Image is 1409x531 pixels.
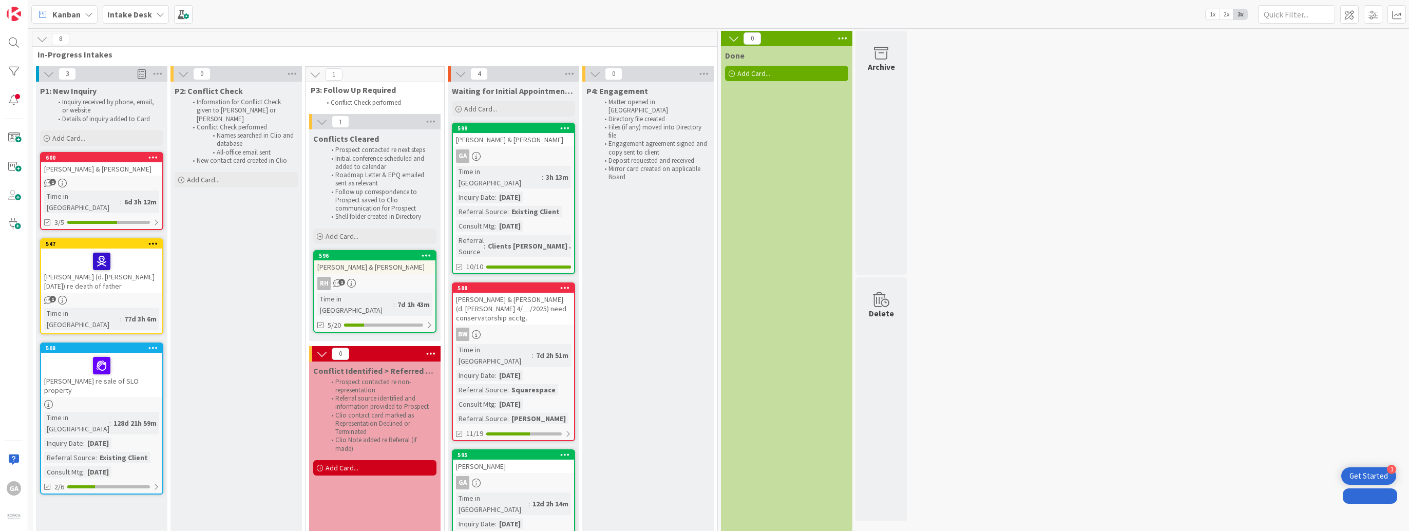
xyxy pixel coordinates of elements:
span: 3x [1233,9,1247,20]
div: GA [7,481,21,496]
div: 547 [41,239,162,249]
div: [DATE] [497,220,523,232]
div: Referral Source [456,413,507,424]
div: [DATE] [497,399,523,410]
li: Files (if any) moved into Directory file [599,123,708,140]
span: : [495,370,497,381]
span: Add Card... [464,104,497,113]
div: 595 [458,451,574,459]
div: Squarespace [509,384,558,395]
div: [PERSON_NAME] & [PERSON_NAME] (d. [PERSON_NAME] 4/__/2025) need conservatorship acctg. [453,293,574,325]
div: 77d 3h 6m [122,313,159,325]
div: 588 [453,283,574,293]
li: Directory file created [599,115,708,123]
span: 0 [332,348,349,360]
span: : [542,172,543,183]
div: [PERSON_NAME] & [PERSON_NAME] [453,133,574,146]
span: : [495,399,497,410]
li: Names searched in Clio and database [187,131,296,148]
span: In-Progress Intakes [37,49,704,60]
div: Clients [PERSON_NAME] ... [485,240,578,252]
span: : [109,418,111,429]
div: Referral Source [456,206,507,217]
div: [PERSON_NAME] (d. [PERSON_NAME] [DATE]) re death of father [41,249,162,293]
span: : [495,518,497,529]
div: BW [453,328,574,341]
div: [PERSON_NAME] [453,460,574,473]
span: 2x [1220,9,1233,20]
div: 588[PERSON_NAME] & [PERSON_NAME] (d. [PERSON_NAME] 4/__/2025) need conservatorship acctg. [453,283,574,325]
span: 10/10 [466,261,483,272]
div: 596 [319,252,435,259]
div: Existing Client [97,452,150,463]
div: Time in [GEOGRAPHIC_DATA] [456,344,532,367]
div: [DATE] [497,370,523,381]
div: [DATE] [85,466,111,478]
li: New contact card created in Clio [187,157,296,165]
span: 0 [193,68,211,80]
span: Conflicts Cleared [313,134,379,144]
span: P2: Conflict Check [175,86,243,96]
span: : [120,196,122,207]
div: Archive [868,61,895,73]
span: Add Card... [326,232,358,241]
li: Initial conference scheduled and added to calendar [326,155,435,172]
li: Roadmap Letter & EPQ emailed sent as relevant [326,171,435,188]
div: Inquiry Date [456,518,495,529]
img: avatar [7,510,21,524]
div: [PERSON_NAME] & [PERSON_NAME] [41,162,162,176]
span: 1 [332,116,349,128]
div: 128d 21h 59m [111,418,159,429]
div: 600 [46,154,162,161]
div: 7d 1h 43m [395,299,432,310]
div: 600 [41,153,162,162]
div: Time in [GEOGRAPHIC_DATA] [44,412,109,434]
span: 2/6 [54,482,64,492]
div: 599[PERSON_NAME] & [PERSON_NAME] [453,124,574,146]
span: 11/19 [466,428,483,439]
div: Time in [GEOGRAPHIC_DATA] [456,166,542,188]
div: 508[PERSON_NAME] re sale of SLO property [41,344,162,397]
li: Conflict Check performed [187,123,296,131]
span: P1: New Inquiry [40,86,97,96]
span: 1 [49,296,56,302]
div: 599 [458,125,574,132]
div: 547[PERSON_NAME] (d. [PERSON_NAME] [DATE]) re death of father [41,239,162,293]
div: 3 [1387,465,1396,474]
div: Time in [GEOGRAPHIC_DATA] [44,191,120,213]
div: 599 [453,124,574,133]
li: Prospect contacted re non-representation [326,378,435,395]
div: 595 [453,450,574,460]
div: 547 [46,240,162,248]
li: All-office email sent [187,148,296,157]
div: Consult Mtg [456,399,495,410]
li: Deposit requested and received [599,157,708,165]
input: Quick Filter... [1258,5,1335,24]
div: 600[PERSON_NAME] & [PERSON_NAME] [41,153,162,176]
div: 3h 13m [543,172,571,183]
span: Done [725,50,745,61]
span: 1x [1206,9,1220,20]
div: Existing Client [509,206,562,217]
span: 1 [325,68,342,81]
li: Matter opened in [GEOGRAPHIC_DATA] [599,98,708,115]
div: Referral Source [456,235,484,257]
span: Add Card... [326,463,358,472]
div: Inquiry Date [456,370,495,381]
li: Clio contact card marked as Representation Declined or Terminated [326,411,435,437]
li: Information for Conflict Check given to [PERSON_NAME] or [PERSON_NAME] [187,98,296,123]
div: Time in [GEOGRAPHIC_DATA] [44,308,120,330]
div: [DATE] [85,438,111,449]
li: Prospect contacted re next steps [326,146,435,154]
b: Intake Desk [107,9,152,20]
span: Add Card... [187,175,220,184]
div: Delete [869,307,894,319]
span: Conflict Identified > Referred or Declined [313,366,436,376]
div: Time in [GEOGRAPHIC_DATA] [456,492,528,515]
li: Follow up correspondence to Prospect saved to Clio communication for Prospect [326,188,435,213]
div: Open Get Started checklist, remaining modules: 3 [1341,467,1396,485]
li: Inquiry received by phone, email, or website [52,98,162,115]
span: 1 [49,179,56,185]
div: GA [456,476,469,489]
span: : [495,192,497,203]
